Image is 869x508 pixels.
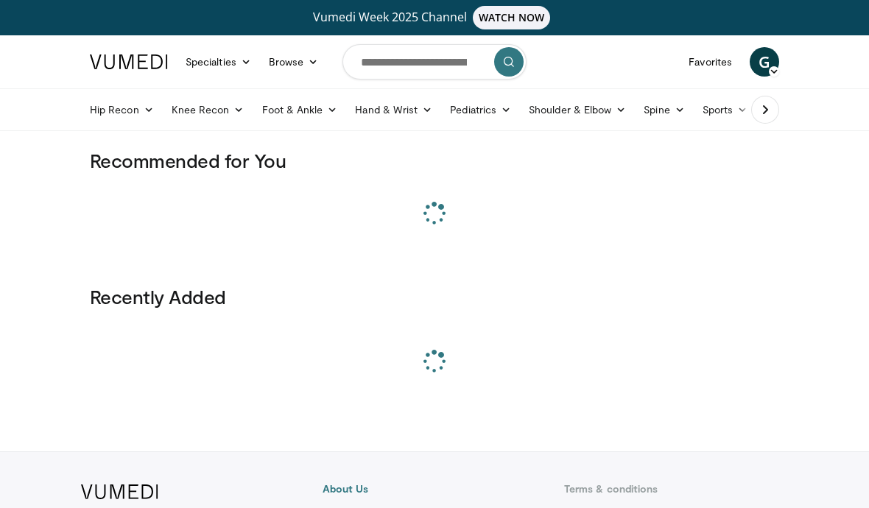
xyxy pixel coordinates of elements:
a: Spine [635,95,693,124]
a: Foot & Ankle [253,95,347,124]
span: WATCH NOW [473,6,551,29]
a: Vumedi Week 2025 ChannelWATCH NOW [81,6,788,29]
a: Favorites [680,47,741,77]
a: Browse [260,47,328,77]
a: G [750,47,779,77]
a: Terms & conditions [564,481,788,496]
img: VuMedi Logo [90,54,168,69]
a: Specialties [177,47,260,77]
a: Sports [694,95,757,124]
a: About Us [323,481,546,496]
h3: Recently Added [90,285,779,308]
a: Hip Recon [81,95,163,124]
img: VuMedi Logo [81,484,158,499]
input: Search topics, interventions [342,44,527,80]
a: Hand & Wrist [346,95,441,124]
h3: Recommended for You [90,149,779,172]
a: Knee Recon [163,95,253,124]
a: Pediatrics [441,95,520,124]
a: Shoulder & Elbow [520,95,635,124]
